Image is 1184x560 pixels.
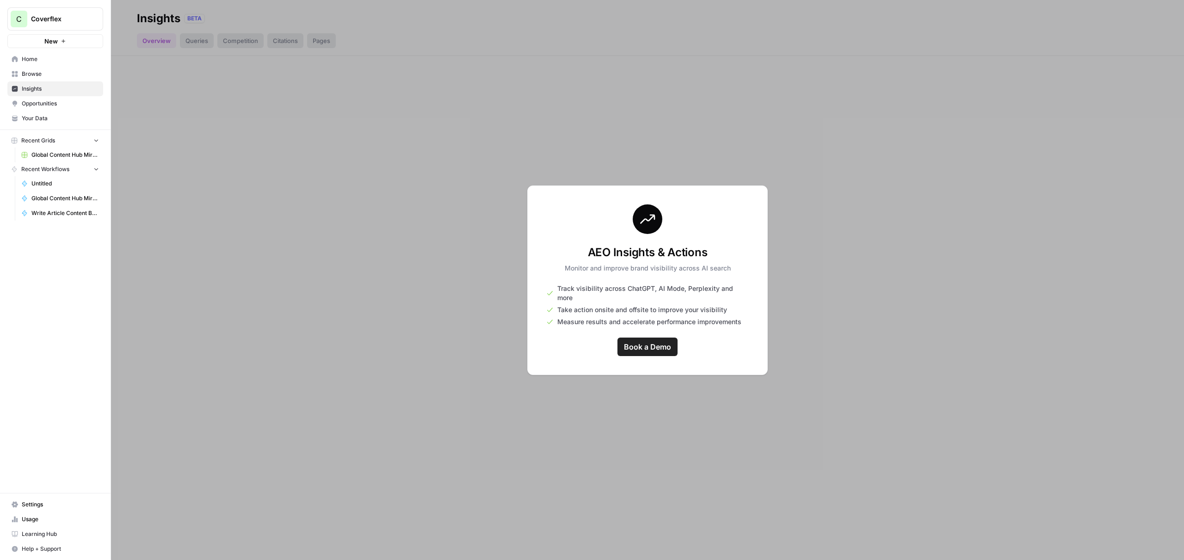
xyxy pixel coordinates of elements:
[22,85,99,93] span: Insights
[7,7,103,31] button: Workspace: Coverflex
[7,527,103,542] a: Learning Hub
[17,148,103,162] a: Global Content Hub Mirror
[7,81,103,96] a: Insights
[31,151,99,159] span: Global Content Hub Mirror
[22,55,99,63] span: Home
[22,545,99,553] span: Help + Support
[7,34,103,48] button: New
[21,136,55,145] span: Recent Grids
[31,194,99,203] span: Global Content Hub Mirror Engine
[7,542,103,556] button: Help + Support
[7,67,103,81] a: Browse
[7,512,103,527] a: Usage
[17,206,103,221] a: Write Article Content Brief
[22,99,99,108] span: Opportunities
[17,176,103,191] a: Untitled
[617,338,678,356] a: Book a Demo
[22,530,99,538] span: Learning Hub
[22,70,99,78] span: Browse
[31,179,99,188] span: Untitled
[7,96,103,111] a: Opportunities
[565,245,731,260] h3: AEO Insights & Actions
[22,500,99,509] span: Settings
[17,191,103,206] a: Global Content Hub Mirror Engine
[21,165,69,173] span: Recent Workflows
[557,284,749,302] span: Track visibility across ChatGPT, AI Mode, Perplexity and more
[22,515,99,523] span: Usage
[557,317,741,326] span: Measure results and accelerate performance improvements
[7,52,103,67] a: Home
[16,13,22,25] span: C
[7,497,103,512] a: Settings
[624,341,671,352] span: Book a Demo
[557,305,727,314] span: Take action onsite and offsite to improve your visibility
[565,264,731,273] p: Monitor and improve brand visibility across AI search
[31,14,87,24] span: Coverflex
[31,209,99,217] span: Write Article Content Brief
[7,111,103,126] a: Your Data
[7,162,103,176] button: Recent Workflows
[22,114,99,123] span: Your Data
[7,134,103,148] button: Recent Grids
[44,37,58,46] span: New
